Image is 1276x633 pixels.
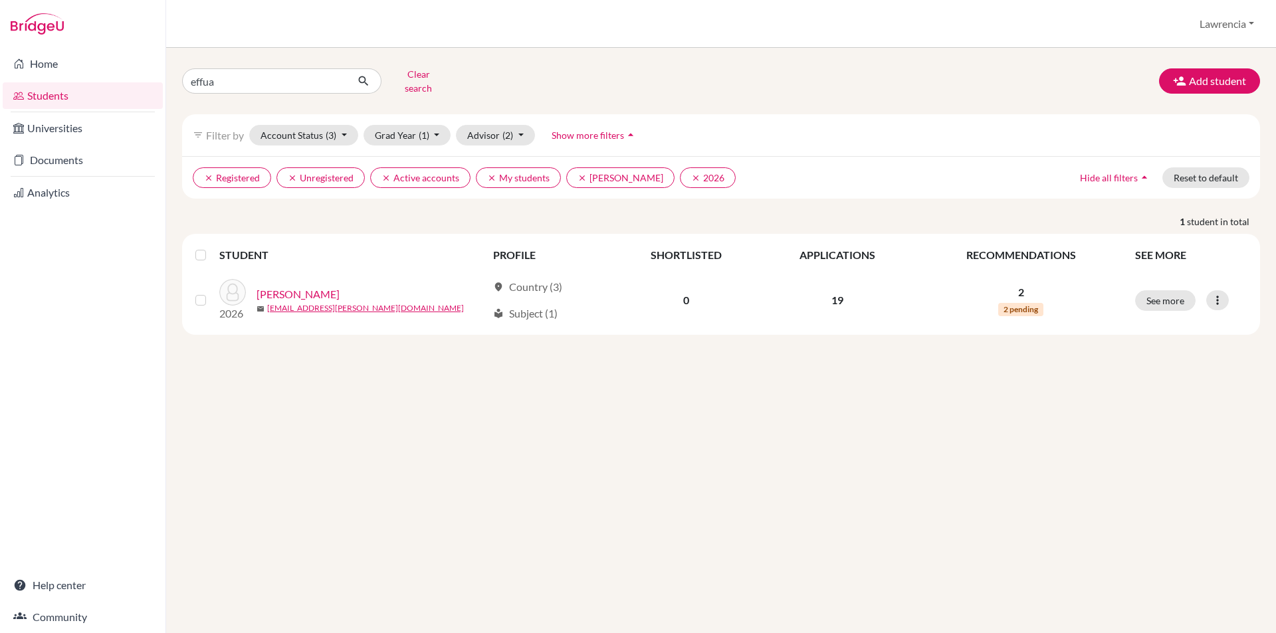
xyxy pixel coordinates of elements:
a: Analytics [3,179,163,206]
button: Advisor(2) [456,125,535,145]
th: STUDENT [219,239,485,271]
span: (2) [502,130,513,141]
button: Grad Year(1) [364,125,451,145]
span: student in total [1187,215,1260,228]
a: Students [3,82,163,109]
a: Documents [3,147,163,173]
i: clear [381,173,391,183]
a: Universities [3,115,163,141]
th: SEE MORE [1127,239,1255,271]
i: clear [204,173,213,183]
span: Hide all filters [1080,172,1138,183]
img: OSEI, EFFUAH Baawah [219,279,246,306]
span: location_on [493,282,504,292]
button: clearActive accounts [370,167,471,188]
i: clear [288,173,297,183]
button: Lawrencia [1194,11,1260,37]
button: Add student [1159,68,1260,94]
button: clearUnregistered [276,167,365,188]
i: clear [691,173,700,183]
span: local_library [493,308,504,319]
i: clear [487,173,496,183]
th: SHORTLISTED [613,239,760,271]
span: 2 pending [998,303,1043,316]
i: clear [578,173,587,183]
span: Filter by [206,129,244,141]
button: Clear search [381,64,455,98]
button: Hide all filtersarrow_drop_up [1069,167,1162,188]
button: clearRegistered [193,167,271,188]
a: [EMAIL_ADDRESS][PERSON_NAME][DOMAIN_NAME] [267,302,464,314]
input: Find student by name... [182,68,347,94]
td: 0 [613,271,760,329]
span: (3) [326,130,336,141]
button: clear[PERSON_NAME] [566,167,675,188]
span: (1) [419,130,429,141]
th: PROFILE [485,239,613,271]
div: Country (3) [493,279,562,295]
button: clearMy students [476,167,561,188]
button: clear2026 [680,167,736,188]
span: Show more filters [552,130,624,141]
th: APPLICATIONS [760,239,914,271]
a: Home [3,50,163,77]
p: 2026 [219,306,246,321]
i: filter_list [193,130,203,140]
i: arrow_drop_up [1138,171,1151,184]
a: Help center [3,572,163,598]
th: RECOMMENDATIONS [915,239,1127,271]
span: mail [257,305,265,313]
button: Show more filtersarrow_drop_up [540,125,649,145]
td: 19 [760,271,914,329]
i: arrow_drop_up [624,128,637,141]
button: Account Status(3) [249,125,358,145]
p: 2 [923,284,1119,300]
button: Reset to default [1162,167,1249,188]
img: Bridge-U [11,13,64,35]
a: Community [3,604,163,630]
a: [PERSON_NAME] [257,286,340,302]
strong: 1 [1180,215,1187,228]
button: See more [1135,290,1196,311]
div: Subject (1) [493,306,558,321]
